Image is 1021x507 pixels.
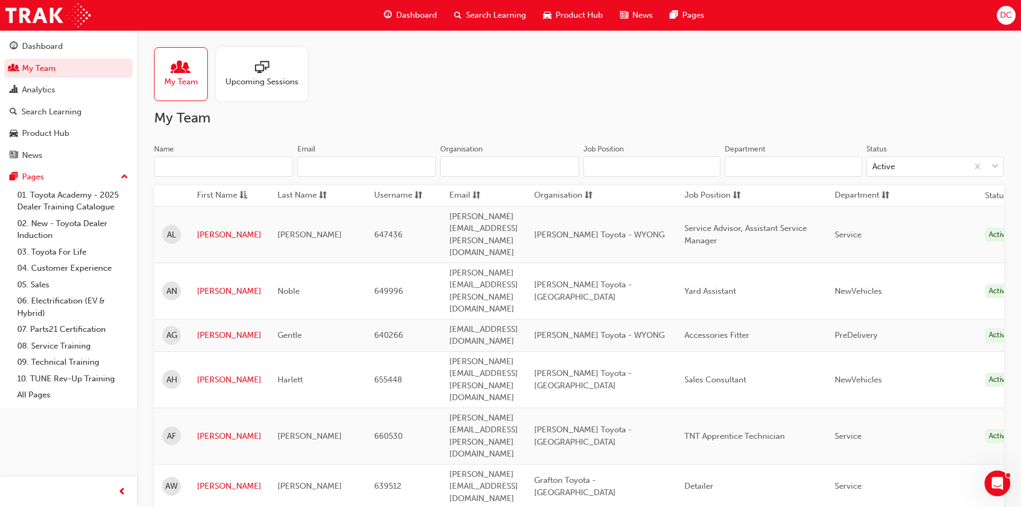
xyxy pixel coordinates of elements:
[446,4,535,26] a: search-iconSearch Learning
[278,189,337,202] button: Last Namesorting-icon
[440,144,483,155] div: Organisation
[375,4,446,26] a: guage-iconDashboard
[278,481,342,491] span: [PERSON_NAME]
[374,189,433,202] button: Usernamesorting-icon
[197,430,261,443] a: [PERSON_NAME]
[835,431,862,441] span: Service
[197,480,261,492] a: [PERSON_NAME]
[4,146,133,165] a: News
[4,37,133,56] a: Dashboard
[197,374,261,386] a: [PERSON_NAME]
[167,229,176,241] span: AL
[835,330,878,340] span: PreDelivery
[10,107,17,117] span: search-icon
[534,189,593,202] button: Organisationsorting-icon
[22,127,69,140] div: Product Hub
[454,9,462,22] span: search-icon
[684,286,736,296] span: Yard Assistant
[449,357,518,403] span: [PERSON_NAME][EMAIL_ADDRESS][PERSON_NAME][DOMAIN_NAME]
[278,431,342,441] span: [PERSON_NAME]
[13,244,133,260] a: 03. Toyota For Life
[197,189,237,202] span: First Name
[374,330,403,340] span: 640266
[22,171,44,183] div: Pages
[164,76,198,88] span: My Team
[10,172,18,182] span: pages-icon
[835,286,882,296] span: NewVehicles
[10,151,18,161] span: news-icon
[4,167,133,187] button: Pages
[239,189,247,202] span: asc-icon
[255,61,269,76] span: sessionType_ONLINE_URL-icon
[611,4,661,26] a: news-iconNews
[22,84,55,96] div: Analytics
[440,156,579,177] input: Organisation
[584,144,624,155] div: Job Position
[684,189,743,202] button: Job Positionsorting-icon
[374,431,403,441] span: 660530
[154,156,293,177] input: Name
[396,9,437,21] span: Dashboard
[449,212,518,258] span: [PERSON_NAME][EMAIL_ADDRESS][PERSON_NAME][DOMAIN_NAME]
[984,470,1010,496] iframe: Intercom live chat
[5,3,91,27] img: Trak
[4,124,133,143] a: Product Hub
[632,9,653,21] span: News
[197,329,261,342] a: [PERSON_NAME]
[121,170,128,184] span: up-icon
[534,425,632,447] span: [PERSON_NAME] Toyota - [GEOGRAPHIC_DATA]
[13,338,133,354] a: 08. Service Training
[225,76,298,88] span: Upcoming Sessions
[13,371,133,387] a: 10. TUNE Rev-Up Training
[278,286,300,296] span: Noble
[10,64,18,74] span: people-icon
[543,9,551,22] span: car-icon
[10,85,18,95] span: chart-icon
[985,284,1013,299] div: Active
[985,190,1008,202] th: Status
[154,47,216,101] a: My Team
[166,329,177,342] span: AG
[733,189,741,202] span: sorting-icon
[534,475,616,497] span: Grafton Toyota - [GEOGRAPHIC_DATA]
[10,129,18,139] span: car-icon
[684,223,807,245] span: Service Advisor, Assistant Service Manager
[374,286,403,296] span: 649996
[684,481,713,491] span: Detailer
[13,187,133,215] a: 01. Toyota Academy - 2025 Dealer Training Catalogue
[278,375,303,385] span: Harlett
[374,189,412,202] span: Username
[216,47,316,101] a: Upcoming Sessions
[197,229,261,241] a: [PERSON_NAME]
[449,469,518,503] span: [PERSON_NAME][EMAIL_ADDRESS][DOMAIN_NAME]
[534,330,665,340] span: [PERSON_NAME] Toyota - WYONG
[985,328,1013,343] div: Active
[661,4,713,26] a: pages-iconPages
[21,106,82,118] div: Search Learning
[835,375,882,385] span: NewVehicles
[4,102,133,122] a: Search Learning
[556,9,603,21] span: Product Hub
[449,324,518,346] span: [EMAIL_ADDRESS][DOMAIN_NAME]
[1000,9,1012,21] span: DC
[319,189,327,202] span: sorting-icon
[835,230,862,240] span: Service
[985,373,1013,387] div: Active
[374,375,402,385] span: 655448
[449,189,508,202] button: Emailsorting-icon
[725,144,765,155] div: Department
[449,413,518,459] span: [PERSON_NAME][EMAIL_ADDRESS][PERSON_NAME][DOMAIN_NAME]
[449,189,470,202] span: Email
[684,375,746,385] span: Sales Consultant
[985,429,1013,444] div: Active
[684,431,785,441] span: TNT Apprentice Technician
[866,144,887,155] div: Status
[881,189,889,202] span: sorting-icon
[13,215,133,244] a: 02. New - Toyota Dealer Induction
[835,189,894,202] button: Departmentsorting-icon
[684,189,731,202] span: Job Position
[278,189,317,202] span: Last Name
[534,230,665,240] span: [PERSON_NAME] Toyota - WYONG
